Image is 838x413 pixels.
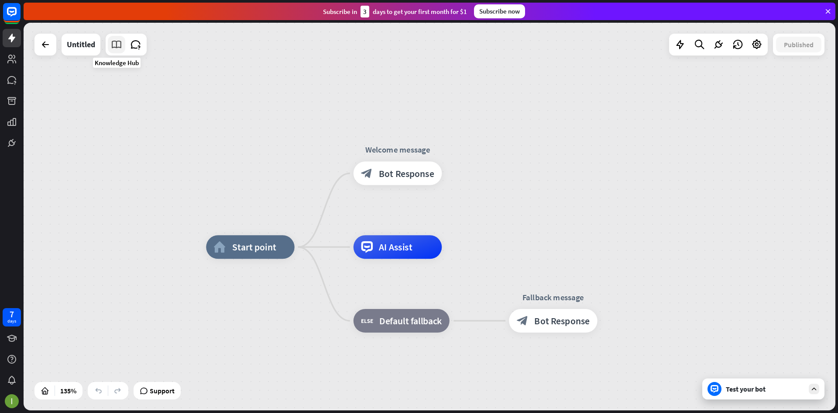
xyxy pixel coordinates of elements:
[361,167,373,179] i: block_bot_response
[7,318,16,324] div: days
[361,6,369,17] div: 3
[7,3,33,30] button: Open LiveChat chat widget
[776,37,821,52] button: Published
[474,4,525,18] div: Subscribe now
[10,310,14,318] div: 7
[379,241,412,253] span: AI Assist
[534,315,590,327] span: Bot Response
[232,241,276,253] span: Start point
[67,34,95,56] div: Untitled
[379,167,434,179] span: Bot Response
[214,241,226,253] i: home_2
[323,6,467,17] div: Subscribe in days to get your first month for $1
[517,315,529,327] i: block_bot_response
[345,144,451,156] div: Welcome message
[379,315,442,327] span: Default fallback
[726,385,804,393] div: Test your bot
[3,308,21,326] a: 7 days
[150,384,175,398] span: Support
[58,384,79,398] div: 135%
[361,315,373,327] i: block_fallback
[500,292,606,303] div: Fallback message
